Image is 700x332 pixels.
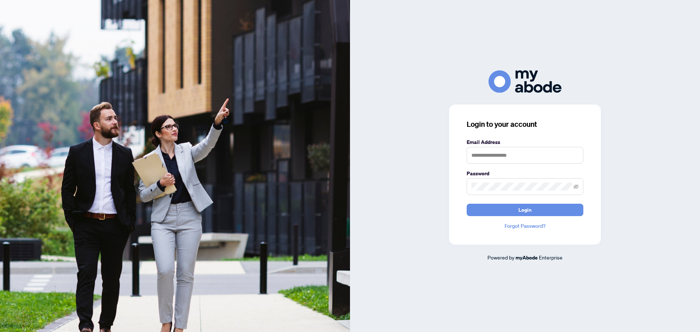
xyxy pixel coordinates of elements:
[467,222,583,230] a: Forgot Password?
[467,169,583,177] label: Password
[573,184,579,189] span: eye-invisible
[518,204,532,216] span: Login
[467,119,583,129] h3: Login to your account
[467,138,583,146] label: Email Address
[467,204,583,216] button: Login
[539,254,563,261] span: Enterprise
[516,254,538,262] a: myAbode
[489,70,561,93] img: ma-logo
[487,254,514,261] span: Powered by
